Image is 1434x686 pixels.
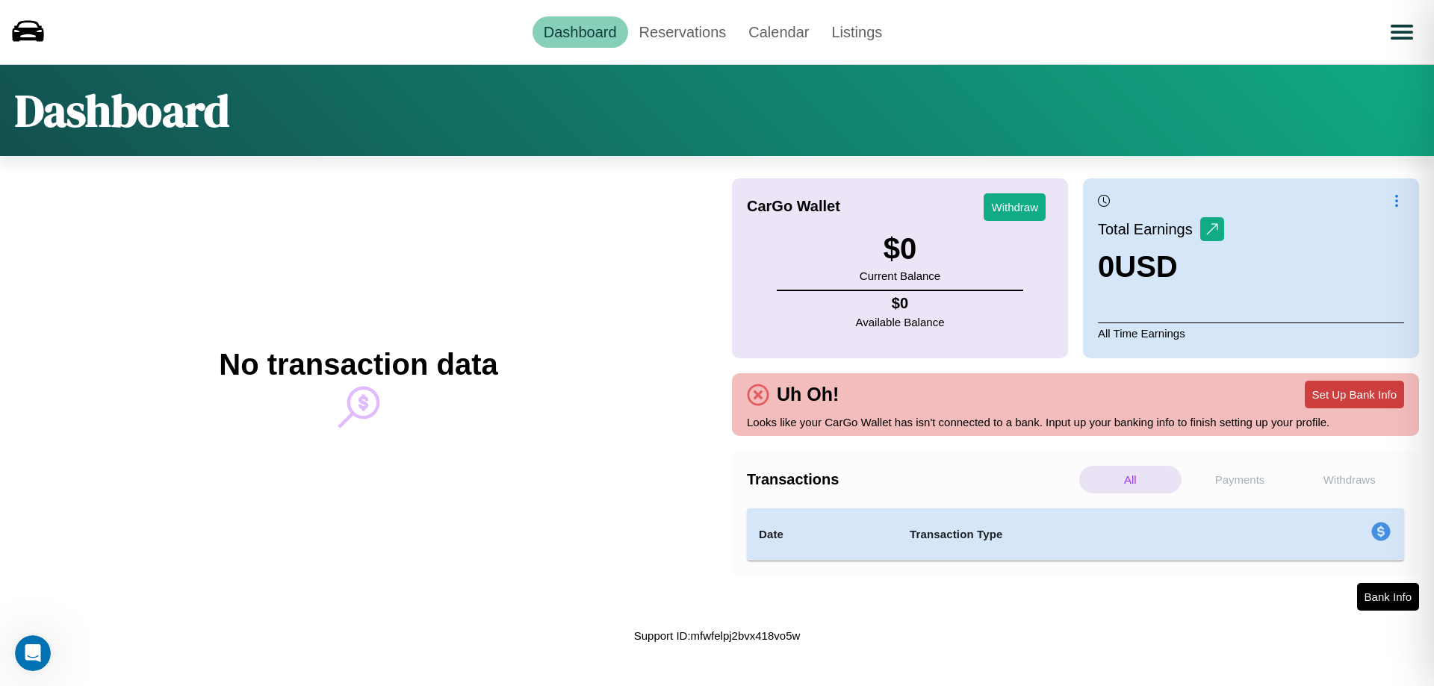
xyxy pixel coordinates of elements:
p: Payments [1189,466,1291,493]
p: Total Earnings [1098,216,1200,243]
p: Support ID: mfwfelpj2bvx418vo5w [634,626,801,646]
h4: Uh Oh! [769,384,846,405]
h3: 0 USD [1098,250,1224,284]
a: Dashboard [533,16,628,48]
iframe: Intercom live chat [15,635,51,671]
h4: CarGo Wallet [747,198,840,215]
button: Open menu [1381,11,1423,53]
button: Set Up Bank Info [1305,381,1404,408]
a: Listings [820,16,893,48]
a: Calendar [737,16,820,48]
p: Looks like your CarGo Wallet has isn't connected to a bank. Input up your banking info to finish ... [747,412,1404,432]
button: Withdraw [984,193,1046,221]
p: All [1079,466,1182,493]
p: All Time Earnings [1098,322,1404,343]
h4: $ 0 [856,295,945,312]
table: simple table [747,508,1404,561]
h3: $ 0 [860,232,940,266]
p: Withdraws [1298,466,1400,493]
a: Reservations [628,16,738,48]
h2: No transaction data [219,348,497,381]
p: Current Balance [860,266,940,286]
h1: Dashboard [15,80,229,141]
h4: Transactions [747,471,1075,488]
p: Available Balance [856,312,945,332]
button: Bank Info [1357,583,1419,611]
h4: Transaction Type [910,526,1249,543]
h4: Date [759,526,886,543]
